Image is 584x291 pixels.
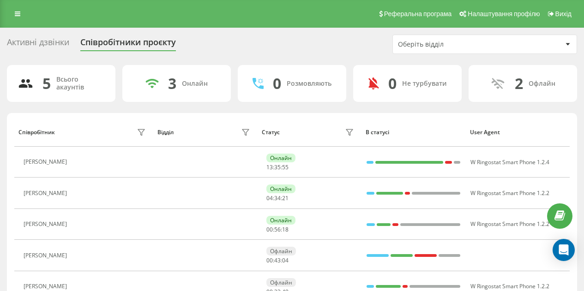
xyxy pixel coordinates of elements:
[468,10,540,18] span: Налаштування профілю
[80,37,176,52] div: Співробітники проєкту
[266,184,295,193] div: Онлайн
[470,129,566,136] div: User Agent
[24,252,69,259] div: [PERSON_NAME]
[266,256,273,264] span: 00
[42,75,51,92] div: 5
[24,159,69,165] div: [PERSON_NAME]
[282,256,289,264] span: 04
[273,75,281,92] div: 0
[402,80,447,88] div: Не турбувати
[266,226,273,233] span: 00
[470,158,549,166] span: W Ringostat Smart Phone 1.2.4
[388,75,397,92] div: 0
[555,10,572,18] span: Вихід
[553,239,575,261] div: Open Intercom Messenger
[24,221,69,227] div: [PERSON_NAME]
[274,226,281,233] span: 56
[470,282,549,290] span: W Ringostat Smart Phone 1.2.2
[274,256,281,264] span: 43
[529,80,555,88] div: Офлайн
[266,226,289,233] div: : :
[274,194,281,202] span: 34
[266,154,295,162] div: Онлайн
[24,190,69,196] div: [PERSON_NAME]
[266,247,296,255] div: Офлайн
[266,257,289,264] div: : :
[266,216,295,225] div: Онлайн
[384,10,452,18] span: Реферальна програма
[266,163,273,171] span: 13
[266,278,296,287] div: Офлайн
[470,220,549,228] span: W Ringostat Smart Phone 1.2.2
[24,283,69,290] div: [PERSON_NAME]
[398,41,508,48] div: Оберіть відділ
[287,80,331,88] div: Розмовляють
[266,164,289,171] div: : :
[56,76,104,91] div: Всього акаунтів
[266,194,273,202] span: 04
[157,129,174,136] div: Відділ
[18,129,55,136] div: Співробітник
[282,163,289,171] span: 55
[282,226,289,233] span: 18
[266,195,289,202] div: : :
[274,163,281,171] span: 35
[7,37,69,52] div: Активні дзвінки
[168,75,176,92] div: 3
[182,80,208,88] div: Онлайн
[282,194,289,202] span: 21
[470,189,549,197] span: W Ringostat Smart Phone 1.2.2
[515,75,523,92] div: 2
[366,129,461,136] div: В статусі
[262,129,280,136] div: Статус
